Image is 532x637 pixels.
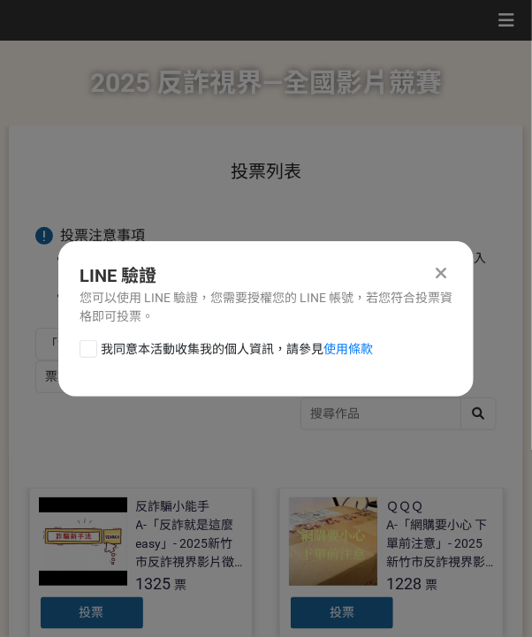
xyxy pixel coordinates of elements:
[101,340,373,359] span: 我同意本活動收集我的個人資訊，請參見
[80,262,452,289] div: LINE 驗證
[80,605,104,619] span: 投票
[386,574,422,593] span: 1228
[136,497,210,516] div: 反詐騙小能手
[35,161,497,182] h1: 投票列表
[60,227,145,244] span: 投票注意事項
[80,289,452,326] div: 您可以使用 LINE 驗證，您需要授權您的 LINE 帳號，若您符合投票資格即可投票。
[301,398,496,429] input: 搜尋作品
[175,578,187,592] span: 票
[330,605,354,619] span: 投票
[386,516,494,572] div: A-「網購要小心 下單前注意」- 2025新竹市反詐視界影片徵件
[136,516,244,572] div: A-「反詐就是這麼easy」- 2025新竹市反詐視界影片徵件
[90,41,442,125] h1: 2025 反詐視界—全國影片競賽
[136,574,171,593] span: 1325
[425,578,437,592] span: 票
[323,342,373,356] a: 使用條款
[386,497,423,516] div: ＱＱＱ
